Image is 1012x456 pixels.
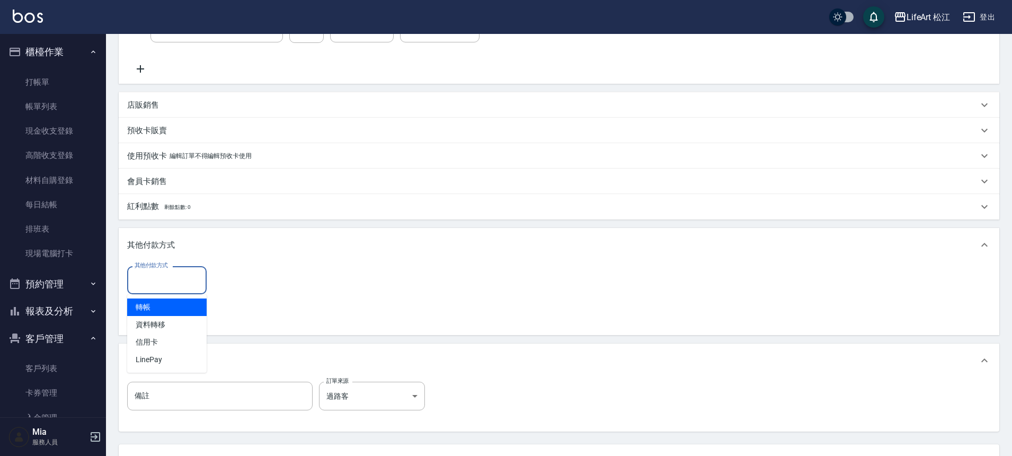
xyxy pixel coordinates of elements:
button: 登出 [958,7,999,27]
a: 每日結帳 [4,192,102,217]
div: LifeArt 松江 [907,11,951,24]
a: 客戶列表 [4,356,102,381]
span: 轉帳 [127,299,207,316]
p: 店販銷售 [127,100,159,111]
button: 櫃檯作業 [4,38,102,66]
img: Logo [13,10,43,23]
a: 排班表 [4,217,102,241]
a: 高階收支登錄 [4,143,102,168]
p: 其他付款方式 [127,240,175,251]
button: save [863,6,884,28]
p: 使用預收卡 [127,151,167,162]
a: 現金收支登錄 [4,119,102,143]
div: 會員卡銷售 [119,169,999,194]
a: 打帳單 [4,70,102,94]
button: 報表及分析 [4,297,102,325]
a: 卡券管理 [4,381,102,405]
div: 紅利點數剩餘點數: 0 [119,194,999,220]
label: 訂單來源 [326,377,349,385]
div: 預收卡販賣 [119,118,999,143]
button: 客戶管理 [4,325,102,353]
button: LifeArt 松江 [890,6,955,28]
a: 材料自購登錄 [4,168,102,192]
h5: Mia [32,427,86,437]
div: 過路客 [319,382,425,410]
div: 項目消費 [119,10,999,84]
label: 其他付款方式 [135,261,168,269]
p: 預收卡販賣 [127,125,167,136]
div: 使用預收卡編輯訂單不得編輯預收卡使用 [119,143,999,169]
span: 資料轉移 [127,316,207,334]
span: 剩餘點數: 0 [164,204,191,210]
span: 信用卡 [127,334,207,351]
a: 入金管理 [4,406,102,430]
a: 現場電腦打卡 [4,241,102,266]
img: Person [8,426,30,448]
div: 其他付款方式 [119,228,999,262]
div: 備註及來源 [119,344,999,378]
p: 紅利點數 [127,201,190,213]
a: 帳單列表 [4,94,102,119]
p: 服務人員 [32,437,86,447]
p: 編輯訂單不得編輯預收卡使用 [170,151,252,162]
p: 會員卡銷售 [127,176,167,187]
button: 預約管理 [4,270,102,298]
span: LinePay [127,351,207,369]
div: 店販銷售 [119,92,999,118]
